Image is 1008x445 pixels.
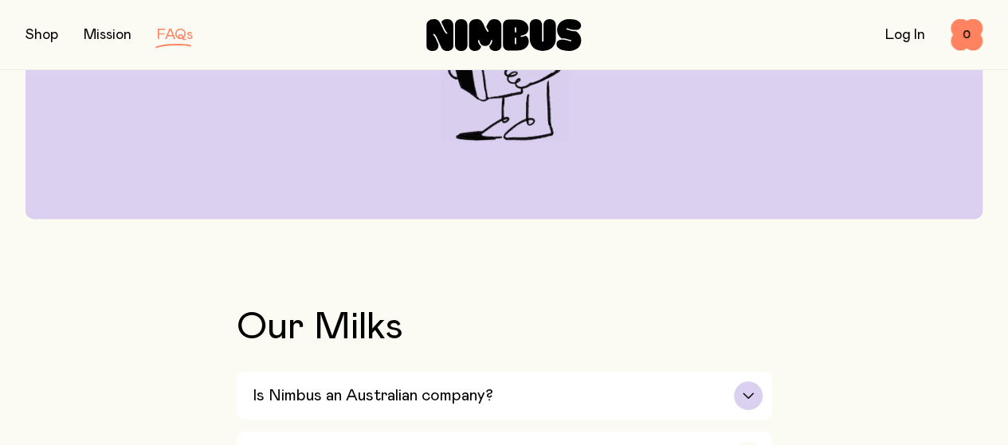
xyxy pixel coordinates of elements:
h2: Our Milks [237,308,772,346]
button: 0 [951,19,983,51]
button: Is Nimbus an Australian company? [237,372,772,420]
h3: Is Nimbus an Australian company? [253,386,493,405]
a: FAQs [157,28,193,42]
a: Log In [885,28,925,42]
a: Mission [84,28,131,42]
